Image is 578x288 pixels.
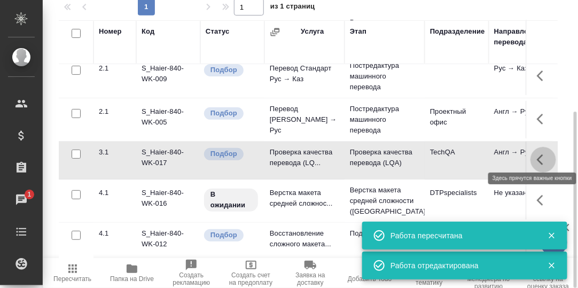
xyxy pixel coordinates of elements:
div: Этап [350,26,366,37]
button: Сгруппировать [270,27,280,37]
p: Подбор [210,65,237,75]
td: S_Haier-840-WK-016 [136,182,200,220]
td: DTPspecialists [425,182,489,220]
span: Заявка на доставку [287,271,333,286]
div: 2.1 [99,106,131,117]
div: 3.1 [99,147,131,158]
td: Проектный офис [425,101,489,138]
td: Проверка качества перевода (LQ... [264,142,345,179]
p: В ожидании [210,189,252,211]
span: Создать счет на предоплату [228,271,274,286]
button: Заявка на доставку [280,258,340,288]
div: Подразделение [430,26,485,37]
button: Здесь прячутся важные кнопки [530,106,556,132]
p: Постредактура машинного перевода [350,60,419,92]
div: Код [142,26,154,37]
span: 1 [21,189,37,200]
td: S_Haier-840-WK-012 [136,223,200,260]
button: Пересчитать [43,258,102,288]
td: Англ → Рус [489,142,553,179]
td: Рус → Каз [489,58,553,95]
td: Не указан [489,182,553,220]
div: Исполнитель назначен, приступать к работе пока рано [203,188,259,213]
div: Направление перевода [494,26,548,48]
p: Подбор [210,149,237,159]
p: Подбор [210,108,237,119]
td: Перевод Стандарт Рус → Каз [264,58,345,95]
button: Добавить Todo [340,258,400,288]
div: Номер [99,26,122,37]
div: Работа отредактирована [390,260,532,271]
div: Можно подбирать исполнителей [203,228,259,243]
p: Подверстка [350,228,419,239]
div: Работа пересчитана [390,230,532,241]
p: Постредактура машинного перевода [350,104,419,136]
p: Проверка качества перевода (LQA) [350,147,419,168]
span: Создать рекламацию [168,271,215,286]
div: Статус [206,26,230,37]
button: Закрыть [541,231,563,240]
div: Можно подбирать исполнителей [203,63,259,77]
td: Верстка макета средней сложнос... [264,182,345,220]
td: Восстановление сложного макета... [264,223,345,260]
button: Создать рекламацию [162,258,221,288]
button: Создать счет на предоплату [221,258,280,288]
td: Перевод [PERSON_NAME] → Рус [264,98,345,141]
div: 4.1 [99,188,131,198]
button: Папка на Drive [102,258,161,288]
td: TechQA [425,142,489,179]
p: Подбор [210,230,237,240]
button: Здесь прячутся важные кнопки [530,63,556,89]
div: Можно подбирать исполнителей [203,147,259,161]
button: Закрыть [541,261,563,270]
td: S_Haier-840-WK-009 [136,58,200,95]
span: Папка на Drive [110,275,154,283]
span: Пересчитать [53,275,91,283]
div: Услуга [301,26,324,37]
span: Добавить Todo [348,275,392,283]
td: S_Haier-840-WK-017 [136,142,200,179]
td: Англ → Рус [489,101,553,138]
td: S_Haier-840-WK-005 [136,101,200,138]
div: 2.1 [99,63,131,74]
div: 4.1 [99,228,131,239]
a: 1 [3,186,40,213]
div: Можно подбирать исполнителей [203,106,259,121]
p: Верстка макета средней сложности ([GEOGRAPHIC_DATA]... [350,185,419,217]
